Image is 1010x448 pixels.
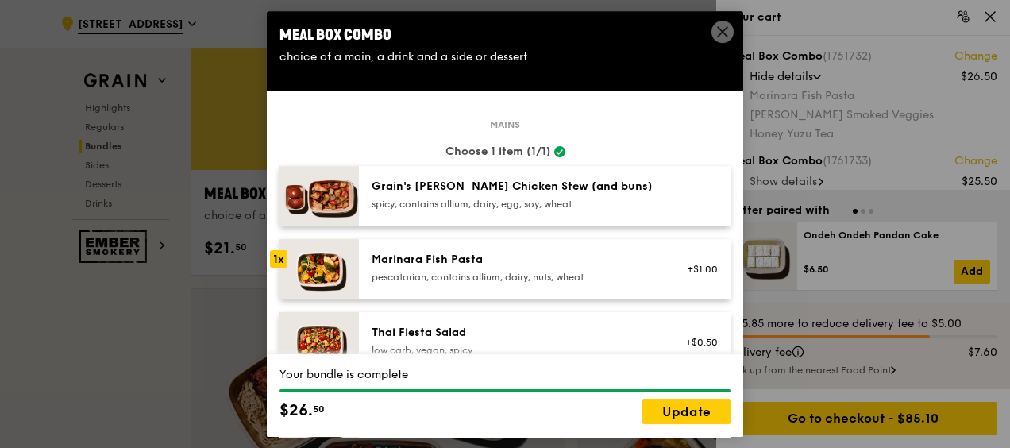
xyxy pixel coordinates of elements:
div: low carb, vegan, spicy [372,344,657,357]
img: daily_normal_Marinara_Fish_Pasta__Horizontal_.jpg [279,239,359,299]
span: Mains [484,118,526,131]
a: Update [642,399,731,424]
div: +$1.00 [676,263,718,276]
span: 50 [313,403,325,415]
div: Meal Box Combo [279,24,731,46]
span: $26. [279,399,313,423]
div: choice of a main, a drink and a side or dessert [279,49,731,65]
img: daily_normal_Grains-Curry-Chicken-Stew-HORZ.jpg [279,166,359,226]
img: daily_normal_Thai_Fiesta_Salad__Horizontal_.jpg [279,312,359,373]
div: +$0.50 [676,336,718,349]
div: Your bundle is complete [279,367,731,383]
div: Marinara Fish Pasta [372,252,657,268]
div: Choose 1 item (1/1) [279,144,731,160]
div: Grain's [PERSON_NAME] Chicken Stew (and buns) [372,179,657,195]
div: spicy, contains allium, dairy, egg, soy, wheat [372,198,657,210]
div: Thai Fiesta Salad [372,325,657,341]
div: 1x [270,250,287,268]
div: pescatarian, contains allium, dairy, nuts, wheat [372,271,657,284]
